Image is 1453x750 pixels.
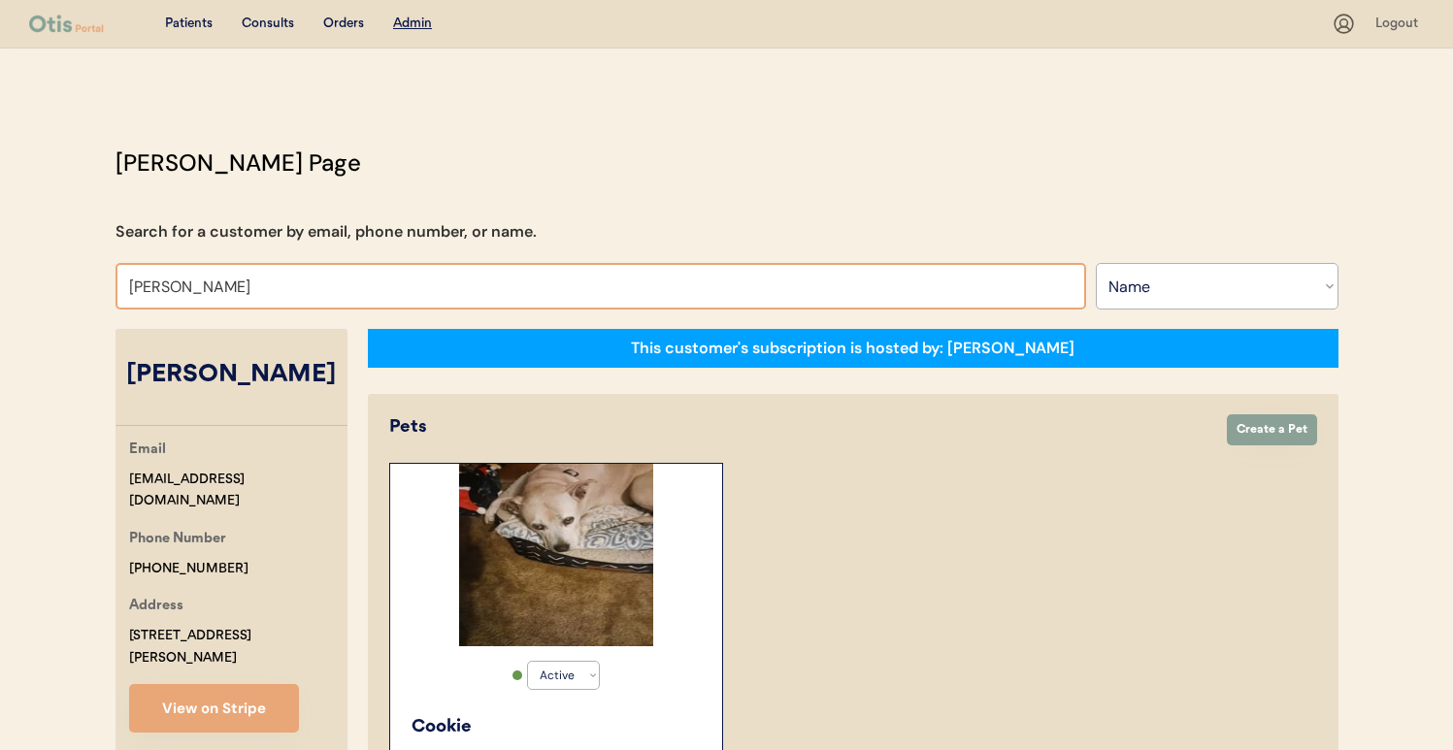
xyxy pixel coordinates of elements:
[129,469,347,513] div: [EMAIL_ADDRESS][DOMAIN_NAME]
[129,558,248,580] div: [PHONE_NUMBER]
[1227,414,1317,445] button: Create a Pet
[116,146,361,180] div: [PERSON_NAME] Page
[412,714,703,740] div: Cookie
[323,15,364,34] div: Orders
[165,15,213,34] div: Patients
[389,414,1207,440] div: Pets
[116,263,1086,310] input: Search by name
[129,595,183,619] div: Address
[116,220,537,244] div: Search for a customer by email, phone number, or name.
[631,338,1074,359] div: This customer's subscription is hosted by: [PERSON_NAME]
[116,357,347,394] div: [PERSON_NAME]
[129,528,226,552] div: Phone Number
[129,439,166,463] div: Email
[393,16,432,30] u: Admin
[129,625,347,669] div: [STREET_ADDRESS][PERSON_NAME]
[129,684,299,733] button: View on Stripe
[459,464,653,646] img: inbound6713784159379523276.jpg
[242,15,294,34] div: Consults
[1375,15,1424,34] div: Logout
